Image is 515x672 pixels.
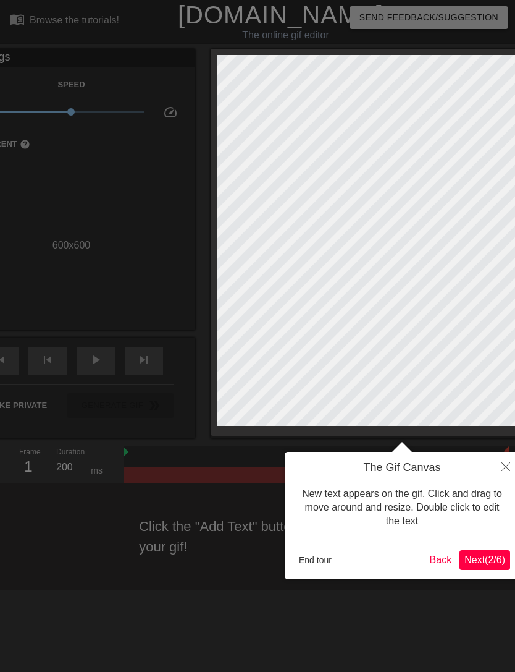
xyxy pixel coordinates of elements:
span: Next ( 2 / 6 ) [464,555,505,565]
div: New text appears on the gif. Click and drag to move around and resize. Double click to edit the text [294,475,510,541]
button: Back [425,550,457,570]
button: Next [459,550,510,570]
button: End tour [294,551,337,569]
h4: The Gif Canvas [294,461,510,475]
